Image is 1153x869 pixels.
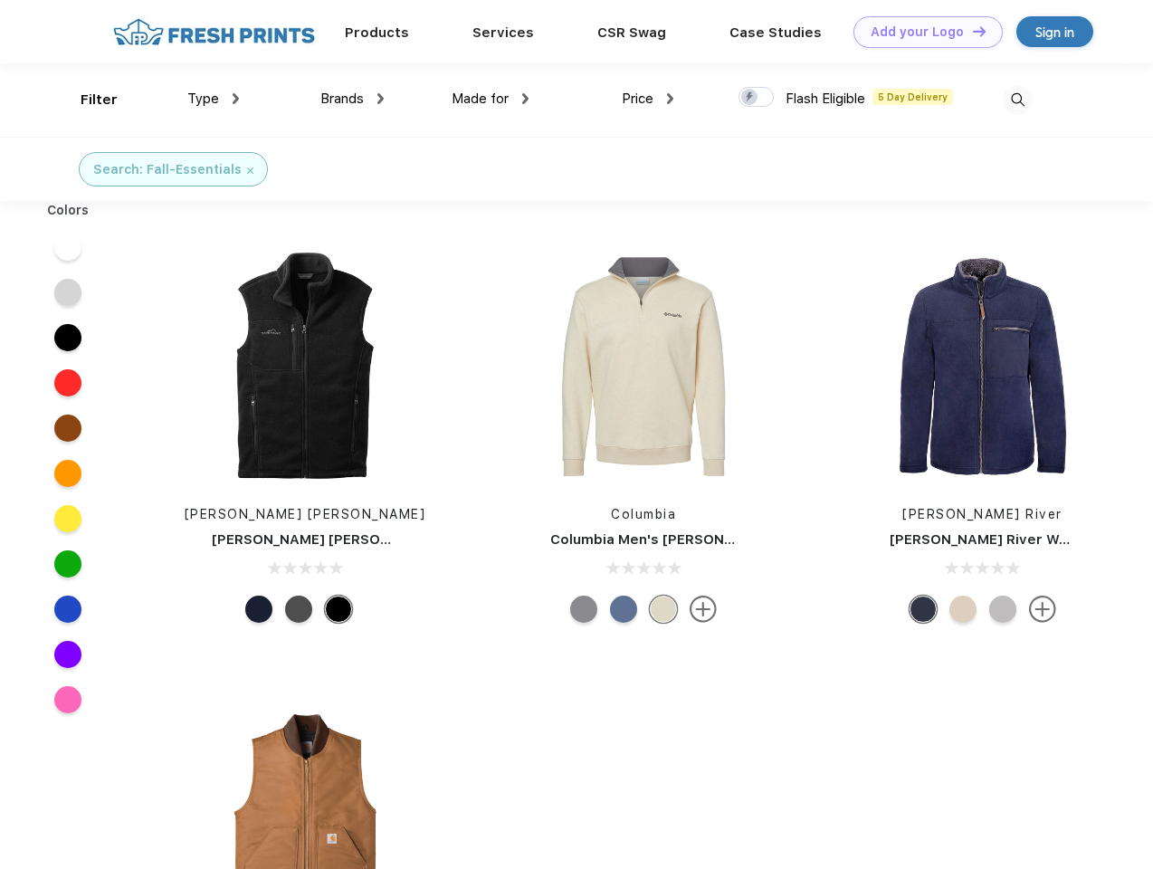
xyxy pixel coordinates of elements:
img: func=resize&h=266 [862,246,1103,487]
img: func=resize&h=266 [523,246,764,487]
div: Search: Fall-Essentials [93,160,242,179]
span: Type [187,91,219,107]
img: dropdown.png [522,93,529,104]
a: [PERSON_NAME] [PERSON_NAME] [185,507,426,521]
span: 5 Day Delivery [872,89,953,105]
img: desktop_search.svg [1003,85,1033,115]
div: Colors [33,201,103,220]
span: Price [622,91,653,107]
div: Charcoal Heather [570,596,597,623]
a: [PERSON_NAME] River [902,507,1062,521]
a: Columbia [611,507,676,521]
a: Columbia Men's [PERSON_NAME] Mountain Half-Zip Sweater [550,531,965,548]
div: Light-Grey [989,596,1016,623]
img: DT [973,26,986,36]
img: func=resize&h=266 [185,246,425,487]
img: dropdown.png [667,93,673,104]
div: Navy [910,596,937,623]
img: filter_cancel.svg [247,167,253,174]
div: Sand [949,596,977,623]
img: more.svg [1029,596,1056,623]
a: Sign in [1016,16,1093,47]
a: [PERSON_NAME] [PERSON_NAME] Fleece Vest [212,531,529,548]
div: Black [325,596,352,623]
img: more.svg [690,596,717,623]
div: Grey Steel [285,596,312,623]
img: dropdown.png [233,93,239,104]
span: Flash Eligible [786,91,865,107]
div: Carbon Heather [610,596,637,623]
div: Add your Logo [871,24,964,40]
div: River Blue Navy [245,596,272,623]
div: Sign in [1035,22,1074,43]
span: Brands [320,91,364,107]
img: dropdown.png [377,93,384,104]
div: Oatmeal Heather [650,596,677,623]
div: Filter [81,90,118,110]
a: Products [345,24,409,41]
img: fo%20logo%202.webp [108,16,320,48]
span: Made for [452,91,509,107]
